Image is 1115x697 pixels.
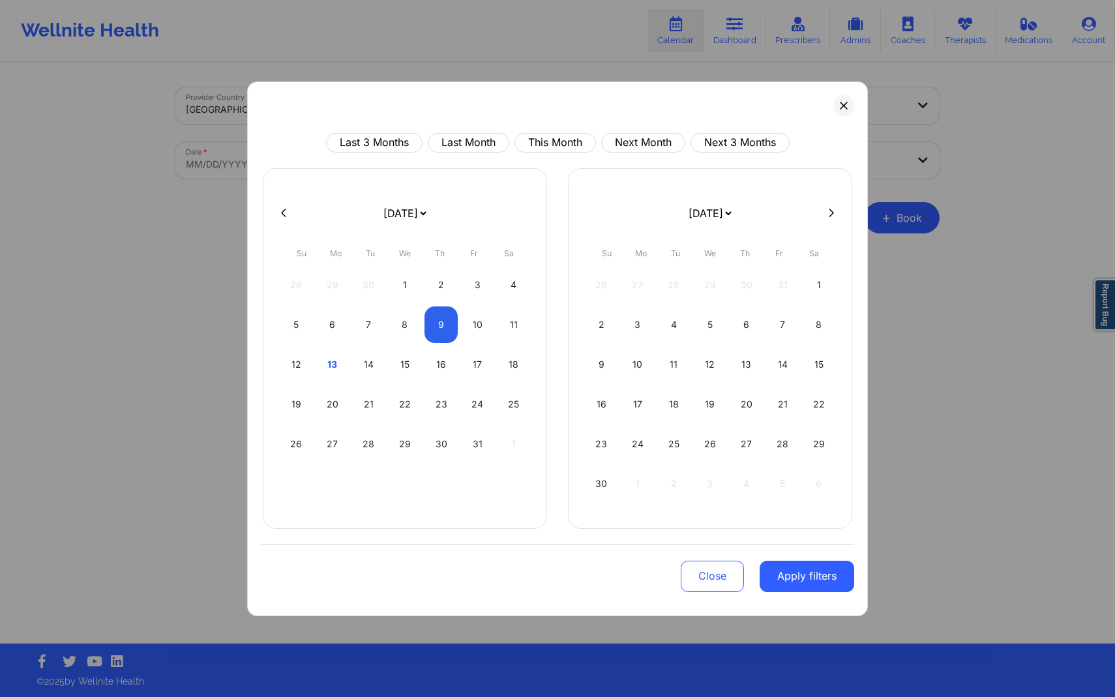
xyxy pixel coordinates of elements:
[461,346,494,383] div: Fri Oct 17 2025
[585,386,618,423] div: Sun Nov 16 2025
[280,386,313,423] div: Sun Oct 19 2025
[585,426,618,462] div: Sun Nov 23 2025
[730,386,763,423] div: Thu Nov 20 2025
[802,306,835,343] div: Sat Nov 08 2025
[621,306,655,343] div: Mon Nov 03 2025
[802,267,835,303] div: Sat Nov 01 2025
[366,248,375,258] abbr: Tuesday
[621,426,655,462] div: Mon Nov 24 2025
[657,426,691,462] div: Tue Nov 25 2025
[280,426,313,462] div: Sun Oct 26 2025
[601,133,685,153] button: Next Month
[280,306,313,343] div: Sun Oct 05 2025
[280,346,313,383] div: Sun Oct 12 2025
[316,386,349,423] div: Mon Oct 20 2025
[352,426,385,462] div: Tue Oct 28 2025
[470,248,478,258] abbr: Friday
[424,386,458,423] div: Thu Oct 23 2025
[297,248,306,258] abbr: Sunday
[326,133,423,153] button: Last 3 Months
[657,346,691,383] div: Tue Nov 11 2025
[585,346,618,383] div: Sun Nov 09 2025
[694,306,727,343] div: Wed Nov 05 2025
[704,248,716,258] abbr: Wednesday
[461,267,494,303] div: Fri Oct 03 2025
[389,346,422,383] div: Wed Oct 15 2025
[809,248,819,258] abbr: Saturday
[461,426,494,462] div: Fri Oct 31 2025
[389,306,422,343] div: Wed Oct 08 2025
[497,267,530,303] div: Sat Oct 04 2025
[766,426,799,462] div: Fri Nov 28 2025
[621,346,655,383] div: Mon Nov 10 2025
[691,133,790,153] button: Next 3 Months
[497,346,530,383] div: Sat Oct 18 2025
[681,561,744,592] button: Close
[424,346,458,383] div: Thu Oct 16 2025
[424,306,458,343] div: Thu Oct 09 2025
[352,306,385,343] div: Tue Oct 07 2025
[424,267,458,303] div: Thu Oct 02 2025
[694,426,727,462] div: Wed Nov 26 2025
[766,386,799,423] div: Fri Nov 21 2025
[316,346,349,383] div: Mon Oct 13 2025
[497,306,530,343] div: Sat Oct 11 2025
[802,346,835,383] div: Sat Nov 15 2025
[760,561,854,592] button: Apply filters
[802,386,835,423] div: Sat Nov 22 2025
[424,426,458,462] div: Thu Oct 30 2025
[766,306,799,343] div: Fri Nov 07 2025
[585,466,618,502] div: Sun Nov 30 2025
[399,248,411,258] abbr: Wednesday
[428,133,509,153] button: Last Month
[730,346,763,383] div: Thu Nov 13 2025
[635,248,647,258] abbr: Monday
[730,306,763,343] div: Thu Nov 06 2025
[316,306,349,343] div: Mon Oct 06 2025
[602,248,612,258] abbr: Sunday
[497,386,530,423] div: Sat Oct 25 2025
[461,306,494,343] div: Fri Oct 10 2025
[775,248,783,258] abbr: Friday
[352,386,385,423] div: Tue Oct 21 2025
[330,248,342,258] abbr: Monday
[694,386,727,423] div: Wed Nov 19 2025
[316,426,349,462] div: Mon Oct 27 2025
[657,386,691,423] div: Tue Nov 18 2025
[585,306,618,343] div: Sun Nov 02 2025
[461,386,494,423] div: Fri Oct 24 2025
[504,248,514,258] abbr: Saturday
[389,267,422,303] div: Wed Oct 01 2025
[766,346,799,383] div: Fri Nov 14 2025
[514,133,596,153] button: This Month
[730,426,763,462] div: Thu Nov 27 2025
[621,386,655,423] div: Mon Nov 17 2025
[671,248,680,258] abbr: Tuesday
[389,386,422,423] div: Wed Oct 22 2025
[740,248,750,258] abbr: Thursday
[435,248,445,258] abbr: Thursday
[802,426,835,462] div: Sat Nov 29 2025
[389,426,422,462] div: Wed Oct 29 2025
[657,306,691,343] div: Tue Nov 04 2025
[352,346,385,383] div: Tue Oct 14 2025
[694,346,727,383] div: Wed Nov 12 2025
